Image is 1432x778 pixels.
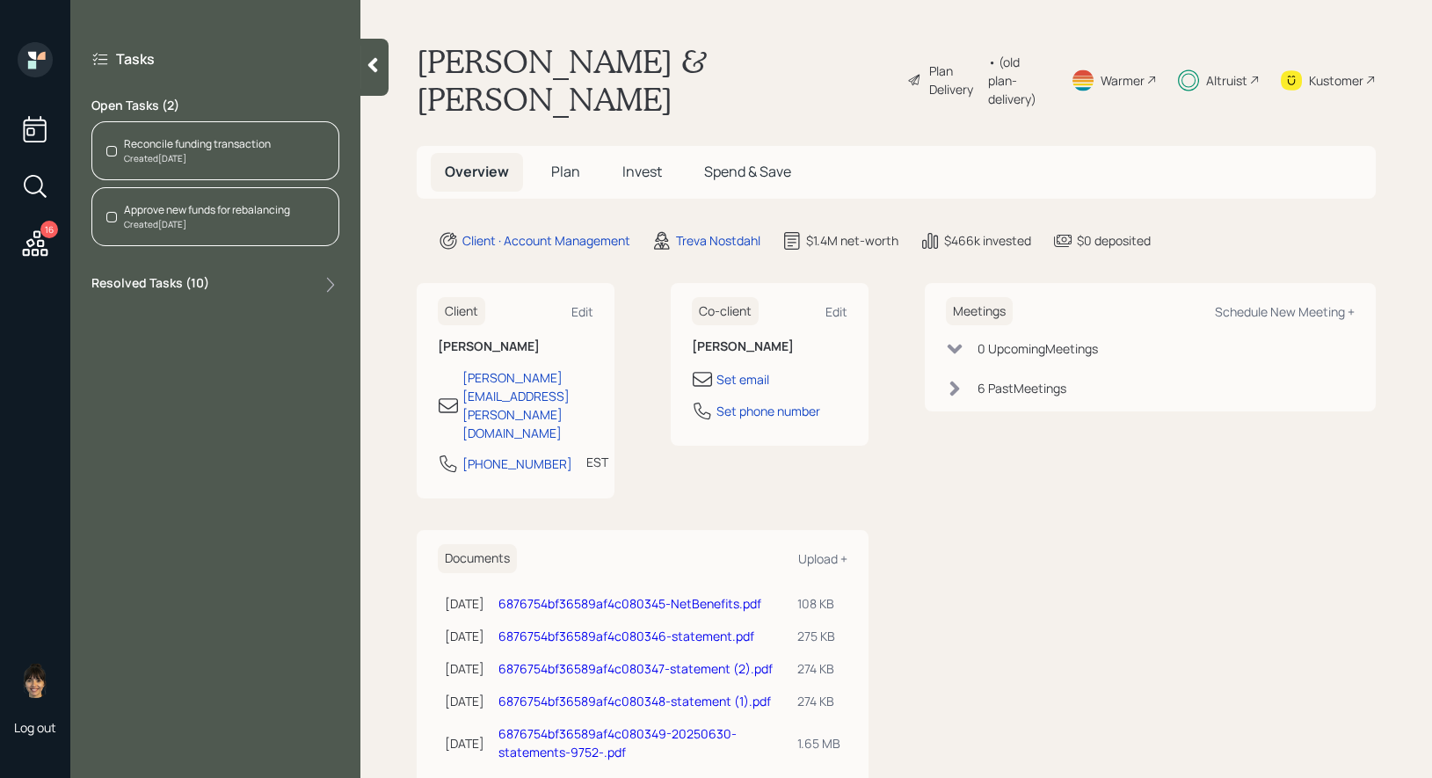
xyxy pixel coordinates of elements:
[18,663,53,698] img: treva-nostdahl-headshot.png
[116,49,155,69] label: Tasks
[445,627,484,645] div: [DATE]
[988,53,1050,108] div: • (old plan-delivery)
[462,368,593,442] div: [PERSON_NAME][EMAIL_ADDRESS][PERSON_NAME][DOMAIN_NAME]
[445,162,509,181] span: Overview
[417,42,893,118] h1: [PERSON_NAME] & [PERSON_NAME]
[14,719,56,736] div: Log out
[692,339,847,354] h6: [PERSON_NAME]
[124,152,271,165] div: Created [DATE]
[40,221,58,238] div: 16
[571,303,593,320] div: Edit
[498,725,737,760] a: 6876754bf36589af4c080349-20250630-statements-9752-.pdf
[462,454,572,473] div: [PHONE_NUMBER]
[929,62,979,98] div: Plan Delivery
[462,231,630,250] div: Client · Account Management
[825,303,847,320] div: Edit
[1101,71,1145,90] div: Warmer
[445,659,484,678] div: [DATE]
[806,231,898,250] div: $1.4M net-worth
[978,339,1098,358] div: 0 Upcoming Meeting s
[438,297,485,326] h6: Client
[622,162,662,181] span: Invest
[1309,71,1363,90] div: Kustomer
[551,162,580,181] span: Plan
[1206,71,1247,90] div: Altruist
[798,550,847,567] div: Upload +
[704,162,791,181] span: Spend & Save
[498,595,761,612] a: 6876754bf36589af4c080345-NetBenefits.pdf
[1077,231,1151,250] div: $0 deposited
[797,659,840,678] div: 274 KB
[1215,303,1355,320] div: Schedule New Meeting +
[91,274,209,295] label: Resolved Tasks ( 10 )
[124,218,290,231] div: Created [DATE]
[445,734,484,753] div: [DATE]
[946,297,1013,326] h6: Meetings
[944,231,1031,250] div: $466k invested
[124,202,290,218] div: Approve new funds for rebalancing
[797,734,840,753] div: 1.65 MB
[797,627,840,645] div: 275 KB
[498,660,773,677] a: 6876754bf36589af4c080347-statement (2).pdf
[438,339,593,354] h6: [PERSON_NAME]
[445,594,484,613] div: [DATE]
[978,379,1066,397] div: 6 Past Meeting s
[445,692,484,710] div: [DATE]
[91,97,339,114] label: Open Tasks ( 2 )
[716,402,820,420] div: Set phone number
[438,544,517,573] h6: Documents
[692,297,759,326] h6: Co-client
[586,453,608,471] div: EST
[124,136,271,152] div: Reconcile funding transaction
[716,370,769,389] div: Set email
[797,692,840,710] div: 274 KB
[498,693,771,709] a: 6876754bf36589af4c080348-statement (1).pdf
[498,628,754,644] a: 6876754bf36589af4c080346-statement.pdf
[676,231,760,250] div: Treva Nostdahl
[797,594,840,613] div: 108 KB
